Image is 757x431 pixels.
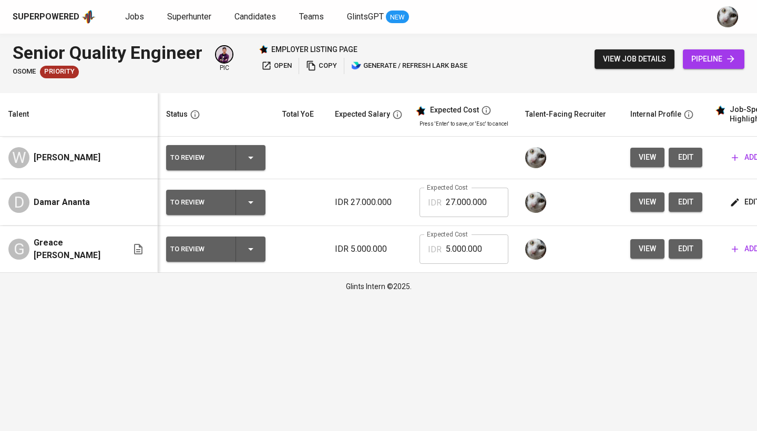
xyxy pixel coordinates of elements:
[347,12,384,22] span: GlintsGPT
[691,53,736,66] span: pipeline
[715,105,725,116] img: glints_star.svg
[630,239,664,259] button: view
[428,197,442,209] p: IDR
[13,67,36,77] span: Osome
[525,239,546,260] img: tharisa.rizky@glints.com
[595,49,674,69] button: view job details
[525,108,606,121] div: Talent-Facing Recruiter
[234,12,276,22] span: Candidates
[34,237,115,262] span: Greace [PERSON_NAME]
[303,58,340,74] button: copy
[683,49,744,69] a: pipeline
[351,60,362,71] img: lark
[40,67,79,77] span: Priority
[639,196,656,209] span: view
[677,196,694,209] span: edit
[299,12,324,22] span: Teams
[8,192,29,213] div: D
[415,106,426,116] img: glints_star.svg
[8,108,29,121] div: Talent
[166,190,265,215] button: To Review
[603,53,666,66] span: view job details
[215,45,233,73] div: pic
[167,11,213,24] a: Superhunter
[669,192,702,212] button: edit
[170,242,227,256] div: To Review
[306,60,337,72] span: copy
[166,108,188,121] div: Status
[420,120,508,128] p: Press 'Enter' to save, or 'Esc' to cancel
[525,192,546,213] img: tharisa.rizky@glints.com
[13,11,79,23] div: Superpowered
[386,12,409,23] span: NEW
[216,46,232,63] img: erwin@glints.com
[261,60,292,72] span: open
[677,151,694,164] span: edit
[677,242,694,255] span: edit
[639,242,656,255] span: view
[40,66,79,78] div: New Job received from Demand Team
[13,40,202,66] div: Senior Quality Engineer
[8,239,29,260] div: G
[282,108,314,121] div: Total YoE
[81,9,96,25] img: app logo
[259,58,294,74] button: open
[13,9,96,25] a: Superpoweredapp logo
[335,243,403,255] p: IDR 5.000.000
[170,196,227,209] div: To Review
[234,11,278,24] a: Candidates
[166,145,265,170] button: To Review
[630,192,664,212] button: view
[335,108,390,121] div: Expected Salary
[167,12,211,22] span: Superhunter
[125,11,146,24] a: Jobs
[717,6,738,27] img: tharisa.rizky@glints.com
[347,11,409,24] a: GlintsGPT NEW
[525,147,546,168] img: tharisa.rizky@glints.com
[299,11,326,24] a: Teams
[430,106,479,115] div: Expected Cost
[125,12,144,22] span: Jobs
[34,151,100,164] span: [PERSON_NAME]
[349,58,470,74] button: lark generate / refresh lark base
[271,44,357,55] p: employer listing page
[669,148,702,167] button: edit
[8,147,29,168] div: W
[335,196,403,209] p: IDR 27.000.000
[259,45,268,54] img: Glints Star
[428,243,442,256] p: IDR
[630,108,681,121] div: Internal Profile
[630,148,664,167] button: view
[351,60,467,72] span: generate / refresh lark base
[669,239,702,259] button: edit
[166,237,265,262] button: To Review
[170,151,227,165] div: To Review
[34,196,90,209] span: Damar Ananta
[639,151,656,164] span: view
